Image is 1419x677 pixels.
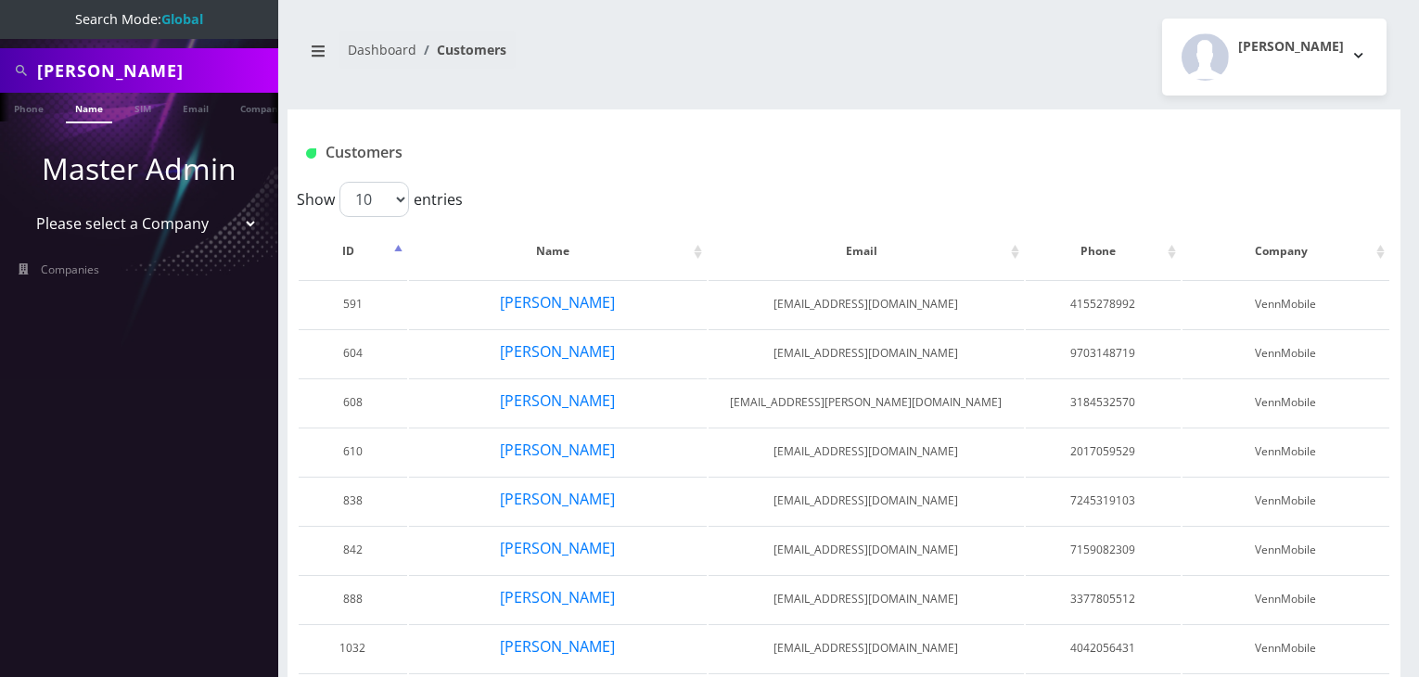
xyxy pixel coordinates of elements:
a: Dashboard [348,41,416,58]
td: [EMAIL_ADDRESS][DOMAIN_NAME] [709,477,1024,524]
td: 591 [299,280,407,327]
button: [PERSON_NAME] [499,438,616,462]
button: [PERSON_NAME] [499,585,616,609]
button: [PERSON_NAME] [499,389,616,413]
td: 2017059529 [1026,428,1181,475]
strong: Global [161,10,203,28]
td: VennMobile [1182,280,1389,327]
label: Show entries [297,182,463,217]
td: 604 [299,329,407,377]
th: Email: activate to sort column ascending [709,224,1024,278]
th: Name: activate to sort column ascending [409,224,707,278]
button: [PERSON_NAME] [499,487,616,511]
h2: [PERSON_NAME] [1238,39,1344,55]
td: VennMobile [1182,477,1389,524]
td: [EMAIL_ADDRESS][DOMAIN_NAME] [709,329,1024,377]
select: Showentries [339,182,409,217]
button: [PERSON_NAME] [499,536,616,560]
a: Phone [5,93,53,121]
td: 610 [299,428,407,475]
td: VennMobile [1182,624,1389,671]
td: [EMAIL_ADDRESS][DOMAIN_NAME] [709,526,1024,573]
a: Name [66,93,112,123]
td: 4042056431 [1026,624,1181,671]
td: [EMAIL_ADDRESS][PERSON_NAME][DOMAIN_NAME] [709,378,1024,426]
td: 1032 [299,624,407,671]
td: 3377805512 [1026,575,1181,622]
h1: Customers [306,144,1198,161]
th: ID: activate to sort column descending [299,224,407,278]
td: [EMAIL_ADDRESS][DOMAIN_NAME] [709,428,1024,475]
td: [EMAIL_ADDRESS][DOMAIN_NAME] [709,575,1024,622]
td: 7159082309 [1026,526,1181,573]
td: VennMobile [1182,378,1389,426]
td: 7245319103 [1026,477,1181,524]
input: Search All Companies [37,53,274,88]
td: 842 [299,526,407,573]
th: Company: activate to sort column ascending [1182,224,1389,278]
td: 608 [299,378,407,426]
a: Company [231,93,293,121]
span: Search Mode: [75,10,203,28]
td: VennMobile [1182,329,1389,377]
nav: breadcrumb [301,31,830,83]
th: Phone: activate to sort column ascending [1026,224,1181,278]
td: VennMobile [1182,526,1389,573]
span: Companies [41,262,99,277]
button: [PERSON_NAME] [499,634,616,658]
button: [PERSON_NAME] [1162,19,1387,96]
button: [PERSON_NAME] [499,290,616,314]
td: [EMAIL_ADDRESS][DOMAIN_NAME] [709,624,1024,671]
td: VennMobile [1182,428,1389,475]
td: [EMAIL_ADDRESS][DOMAIN_NAME] [709,280,1024,327]
a: Email [173,93,218,121]
td: VennMobile [1182,575,1389,622]
td: 3184532570 [1026,378,1181,426]
td: 9703148719 [1026,329,1181,377]
td: 838 [299,477,407,524]
button: [PERSON_NAME] [499,339,616,364]
a: SIM [125,93,160,121]
li: Customers [416,40,506,59]
td: 888 [299,575,407,622]
td: 4155278992 [1026,280,1181,327]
